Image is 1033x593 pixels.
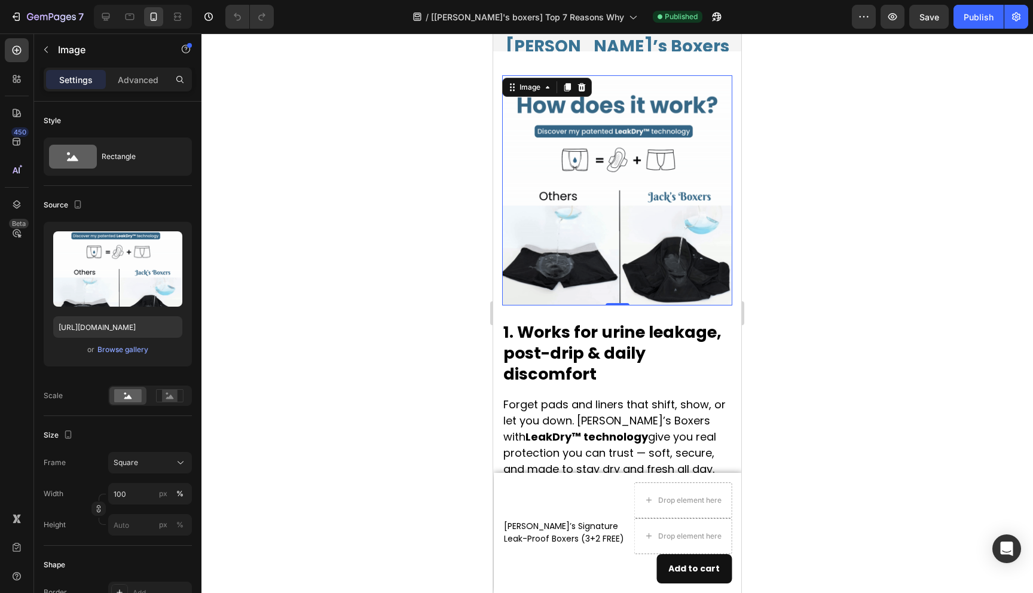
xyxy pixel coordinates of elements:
div: % [176,519,184,530]
div: % [176,488,184,499]
input: px% [108,483,192,505]
div: 450 [11,127,29,137]
span: Square [114,457,138,468]
button: Save [909,5,949,29]
div: Size [44,427,75,444]
button: Publish [953,5,1004,29]
input: px% [108,514,192,536]
div: Source [44,197,85,213]
div: Scale [44,390,63,401]
label: Frame [44,457,66,468]
div: px [159,519,167,530]
label: Height [44,519,66,530]
div: Browse gallery [97,344,148,355]
button: px [173,518,187,532]
div: Shape [44,560,65,570]
p: Advanced [118,74,158,86]
p: 7 [78,10,84,24]
button: % [156,487,170,501]
button: Square [108,452,192,473]
p: Image [58,42,160,57]
input: https://example.com/image.jpg [53,316,182,338]
span: Published [665,11,698,22]
label: Width [44,488,63,499]
button: Browse gallery [97,344,149,356]
span: [[PERSON_NAME]'s boxers] Top 7 Reasons Why [431,11,624,23]
div: Open Intercom Messenger [992,534,1021,563]
div: Style [44,115,61,126]
img: preview-image [53,231,182,307]
div: Beta [9,219,29,228]
button: 7 [5,5,89,29]
button: px [173,487,187,501]
span: or [87,343,94,357]
span: Save [919,12,939,22]
div: Rectangle [102,143,175,170]
button: % [156,518,170,532]
p: Settings [59,74,93,86]
div: Publish [964,11,994,23]
iframe: Design area [493,33,741,593]
div: Undo/Redo [225,5,274,29]
div: px [159,488,167,499]
span: / [426,11,429,23]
